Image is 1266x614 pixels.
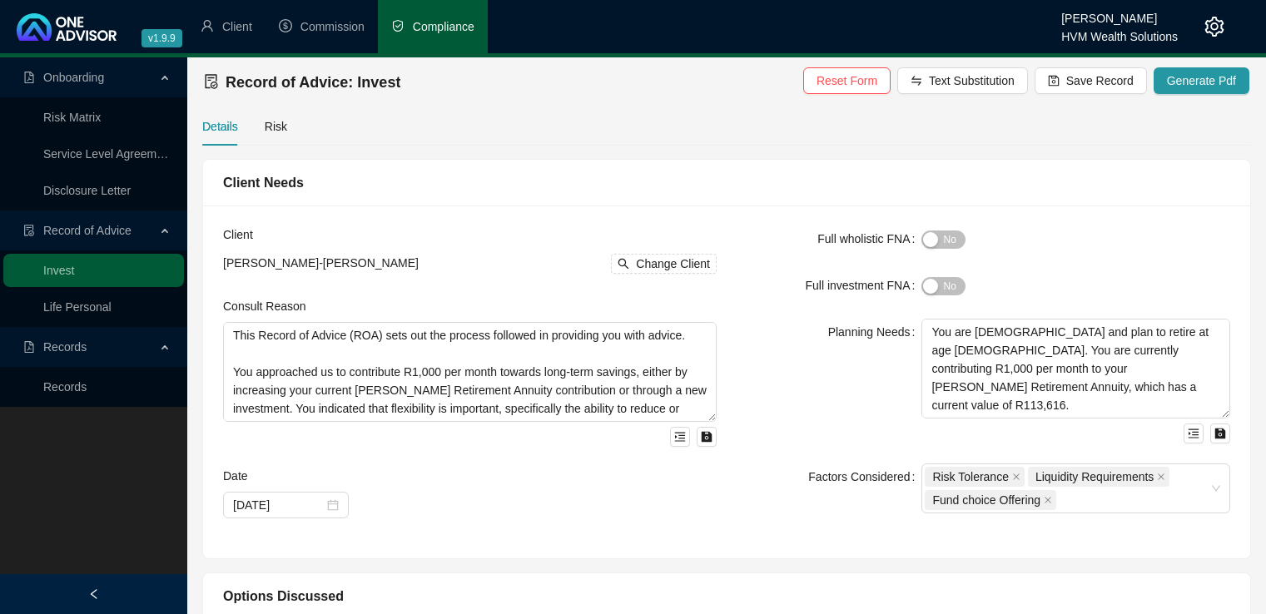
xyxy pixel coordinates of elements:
[1035,67,1147,94] button: Save Record
[223,225,265,244] label: Client
[265,117,287,136] div: Risk
[897,67,1028,94] button: Text Substitution
[929,72,1015,90] span: Text Substitution
[204,74,219,89] span: file-done
[1028,467,1169,487] span: Liquidity Requirements
[921,319,1230,418] textarea: You are [DEMOGRAPHIC_DATA] and plan to retire at age [DEMOGRAPHIC_DATA]. You are currently contri...
[701,431,712,443] span: save
[1066,72,1134,90] span: Save Record
[141,29,182,47] span: v1.9.9
[226,74,400,91] span: Record of Advice: Invest
[1061,22,1178,41] div: HVM Wealth Solutions
[611,254,717,274] button: Change Client
[925,490,1056,510] span: Fund choice Offering
[932,468,1009,486] span: Risk Tolerance
[1157,473,1165,481] span: close
[223,322,717,422] textarea: This Record of Advice (ROA) sets out the process followed in providing you with advice. You appro...
[43,184,131,197] a: Disclosure Letter
[23,72,35,83] span: file-pdf
[223,586,1230,607] div: Options Discussed
[808,463,921,490] label: Factors Considered
[223,256,419,270] span: [PERSON_NAME]-[PERSON_NAME]
[17,13,117,41] img: 2df55531c6924b55f21c4cf5d4484680-logo-light.svg
[43,340,87,354] span: Records
[925,467,1025,487] span: Risk Tolerance
[1044,496,1052,504] span: close
[911,75,922,87] span: swap
[223,467,259,485] label: Date
[43,147,173,161] a: Service Level Agreement
[23,225,35,236] span: file-done
[202,117,238,136] div: Details
[932,491,1040,509] span: Fund choice Offering
[23,341,35,353] span: file-pdf
[43,111,101,124] a: Risk Matrix
[1012,473,1020,481] span: close
[43,224,132,237] span: Record of Advice
[1188,428,1199,439] span: menu-unfold
[1048,75,1060,87] span: save
[674,431,686,443] span: menu-unfold
[828,319,922,345] label: Planning Needs
[805,272,921,299] label: Full investment FNA
[223,172,1230,193] div: Client Needs
[636,255,710,273] span: Change Client
[1214,428,1226,439] span: save
[618,258,629,270] span: search
[413,20,474,33] span: Compliance
[222,20,252,33] span: Client
[817,72,877,90] span: Reset Form
[1167,72,1236,90] span: Generate Pdf
[223,297,318,315] label: Consult Reason
[43,380,87,394] a: Records
[43,264,74,277] a: Invest
[88,588,100,600] span: left
[1061,4,1178,22] div: [PERSON_NAME]
[43,300,112,314] a: Life Personal
[43,71,104,84] span: Onboarding
[1204,17,1224,37] span: setting
[803,67,891,94] button: Reset Form
[817,225,921,252] label: Full wholistic FNA
[233,496,324,514] input: Select date
[1035,468,1154,486] span: Liquidity Requirements
[391,19,405,32] span: safety
[201,19,214,32] span: user
[1154,67,1249,94] button: Generate Pdf
[300,20,365,33] span: Commission
[279,19,292,32] span: dollar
